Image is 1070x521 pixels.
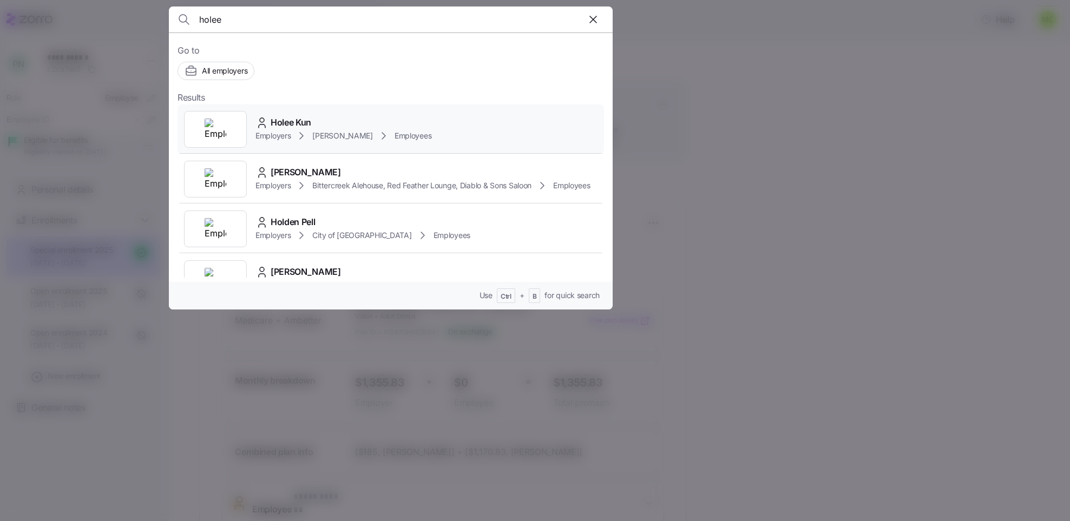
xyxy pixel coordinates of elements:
[271,265,341,279] span: [PERSON_NAME]
[255,130,291,141] span: Employers
[205,118,226,140] img: Employer logo
[312,130,372,141] span: [PERSON_NAME]
[271,116,311,129] span: Holee Kun
[205,268,226,289] img: Employer logo
[178,62,254,80] button: All employers
[501,292,511,301] span: Ctrl
[553,180,590,191] span: Employees
[178,44,604,57] span: Go to
[434,230,470,241] span: Employees
[312,230,411,241] span: City of [GEOGRAPHIC_DATA]
[205,218,226,240] img: Employer logo
[395,130,431,141] span: Employees
[271,166,341,179] span: [PERSON_NAME]
[520,290,524,301] span: +
[544,290,600,301] span: for quick search
[178,91,205,104] span: Results
[533,292,537,301] span: B
[255,180,291,191] span: Employers
[312,180,531,191] span: Bittercreek Alehouse, Red Feather Lounge, Diablo & Sons Saloon
[480,290,493,301] span: Use
[271,215,315,229] span: Holden Pell
[255,230,291,241] span: Employers
[202,65,247,76] span: All employers
[205,168,226,190] img: Employer logo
